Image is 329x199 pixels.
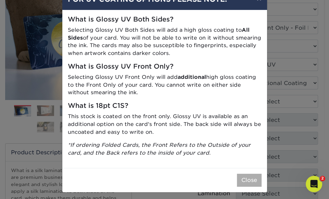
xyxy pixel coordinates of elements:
[68,26,262,57] p: Selecting Glossy UV Both Sides will add a high gloss coating to of your card. You will not be abl...
[68,73,262,97] p: Selecting Glossy UV Front Only will add high gloss coating to the Front Only of your card. You ca...
[178,74,206,80] strong: additional
[237,174,262,187] button: Close
[68,16,262,24] h5: What is Glossy UV Both Sides?
[68,113,262,136] p: This stock is coated on the front only. Glossy UV is available as an additional option on the car...
[68,142,251,156] i: *If ordering Folded Cards, the Front Refers to the Outside of your card, and the Back refers to t...
[68,63,262,71] h5: What is Glossy UV Front Only?
[306,176,322,192] iframe: Intercom live chat
[68,27,250,41] strong: All Sides
[320,176,325,181] span: 2
[68,102,262,110] h5: What is 18pt C1S?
